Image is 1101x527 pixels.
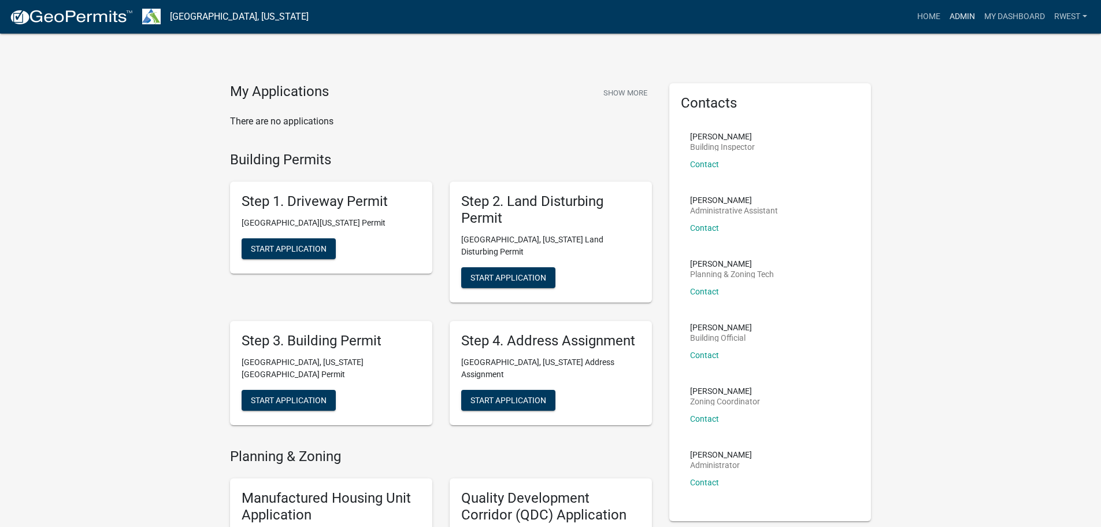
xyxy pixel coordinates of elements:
[242,193,421,210] h5: Step 1. Driveway Permit
[690,196,778,204] p: [PERSON_NAME]
[690,260,774,268] p: [PERSON_NAME]
[690,414,719,423] a: Contact
[690,451,752,459] p: [PERSON_NAME]
[690,478,719,487] a: Contact
[690,334,752,342] p: Building Official
[461,193,640,227] h5: Step 2. Land Disturbing Permit
[461,234,640,258] p: [GEOGRAPHIC_DATA], [US_STATE] Land Disturbing Permit
[470,272,546,282] span: Start Application
[690,223,719,233] a: Contact
[242,217,421,229] p: [GEOGRAPHIC_DATA][US_STATE] Permit
[1050,6,1092,28] a: rwest
[913,6,945,28] a: Home
[690,461,752,469] p: Administrator
[690,323,752,331] p: [PERSON_NAME]
[230,83,329,101] h4: My Applications
[170,7,309,27] a: [GEOGRAPHIC_DATA], [US_STATE]
[230,152,652,168] h4: Building Permits
[251,395,327,404] span: Start Application
[230,115,652,128] p: There are no applications
[461,356,640,381] p: [GEOGRAPHIC_DATA], [US_STATE] Address Assignment
[461,267,555,288] button: Start Application
[690,287,719,296] a: Contact
[461,390,555,411] button: Start Application
[945,6,980,28] a: Admin
[461,490,640,524] h5: Quality Development Corridor (QDC) Application
[242,333,421,349] h5: Step 3. Building Permit
[242,490,421,524] h5: Manufactured Housing Unit Application
[690,270,774,278] p: Planning & Zoning Tech
[230,448,652,465] h4: Planning & Zoning
[690,143,755,151] p: Building Inspector
[470,395,546,404] span: Start Application
[690,132,755,141] p: [PERSON_NAME]
[681,95,860,112] h5: Contacts
[980,6,1050,28] a: My Dashboard
[690,387,760,395] p: [PERSON_NAME]
[690,351,719,360] a: Contact
[142,9,161,24] img: Troup County, Georgia
[242,356,421,381] p: [GEOGRAPHIC_DATA], [US_STATE][GEOGRAPHIC_DATA] Permit
[690,397,760,406] p: Zoning Coordinator
[251,244,327,253] span: Start Application
[690,160,719,169] a: Contact
[242,390,336,411] button: Start Application
[599,83,652,102] button: Show More
[690,207,778,215] p: Administrative Assistant
[461,333,640,349] h5: Step 4. Address Assignment
[242,238,336,259] button: Start Application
